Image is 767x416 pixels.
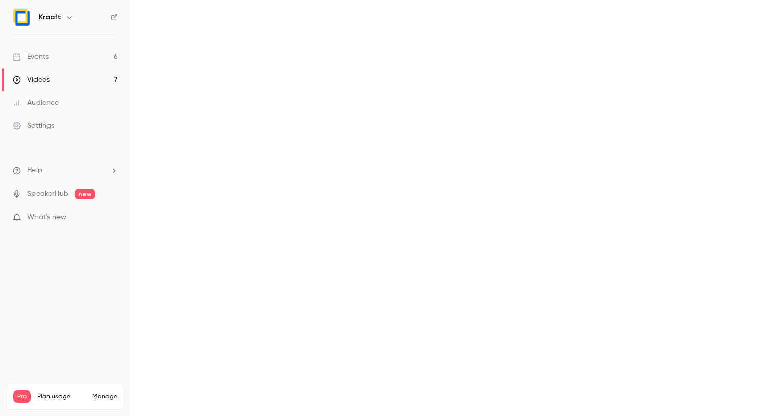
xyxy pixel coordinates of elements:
span: What's new [27,212,66,223]
a: Manage [92,393,117,401]
h6: Kraaft [39,12,61,22]
li: help-dropdown-opener [13,165,118,176]
div: Videos [13,75,50,85]
div: Events [13,52,49,62]
span: new [75,189,95,199]
span: Help [27,165,42,176]
div: Audience [13,98,59,108]
div: Settings [13,121,54,131]
span: Pro [13,390,31,403]
a: SpeakerHub [27,188,68,199]
iframe: Noticeable Trigger [105,213,118,222]
img: Kraaft [13,9,30,26]
span: Plan usage [37,393,86,401]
